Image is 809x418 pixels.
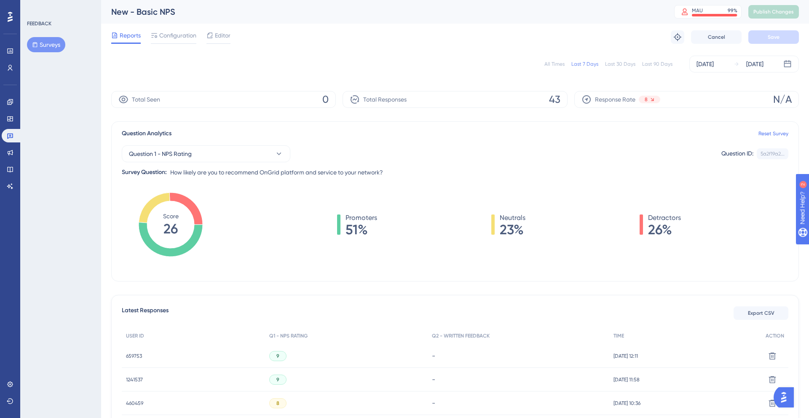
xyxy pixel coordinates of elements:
[734,306,788,320] button: Export CSV
[728,7,737,14] div: 99 %
[613,332,624,339] span: TIME
[544,61,565,67] div: All Times
[126,400,143,407] span: 460459
[432,399,605,407] div: -
[761,150,785,157] div: 5a2f19a2...
[766,332,784,339] span: ACTION
[648,223,681,236] span: 26%
[346,213,377,223] span: Promoters
[163,221,178,237] tspan: 26
[163,213,179,220] tspan: Score
[126,353,142,359] span: 659753
[269,332,308,339] span: Q1 - NPS RATING
[645,96,648,103] span: 8
[126,332,144,339] span: USER ID
[276,376,279,383] span: 9
[122,167,167,177] div: Survey Question:
[500,223,525,236] span: 23%
[708,34,725,40] span: Cancel
[773,93,792,106] span: N/A
[170,167,383,177] span: How likely are you to recommend OnGrid platform and service to your network?
[758,130,788,137] a: Reset Survey
[276,353,279,359] span: 9
[122,145,290,162] button: Question 1 - NPS Rating
[129,149,192,159] span: Question 1 - NPS Rating
[748,30,799,44] button: Save
[20,2,53,12] span: Need Help?
[748,5,799,19] button: Publish Changes
[721,148,753,159] div: Question ID:
[768,34,780,40] span: Save
[605,61,635,67] div: Last 30 Days
[746,59,763,69] div: [DATE]
[692,7,703,14] div: MAU
[122,129,171,139] span: Question Analytics
[691,30,742,44] button: Cancel
[120,30,141,40] span: Reports
[322,93,329,106] span: 0
[774,385,799,410] iframe: UserGuiding AI Assistant Launcher
[432,375,605,383] div: -
[613,353,638,359] span: [DATE] 12:11
[346,223,377,236] span: 51%
[642,61,672,67] div: Last 90 Days
[111,6,653,18] div: New - Basic NPS
[363,94,407,104] span: Total Responses
[432,352,605,360] div: -
[59,4,61,11] div: 2
[122,305,169,321] span: Latest Responses
[571,61,598,67] div: Last 7 Days
[276,400,279,407] span: 8
[126,376,143,383] span: 1241537
[549,93,560,106] span: 43
[27,37,65,52] button: Surveys
[748,310,774,316] span: Export CSV
[696,59,714,69] div: [DATE]
[27,20,51,27] div: FEEDBACK
[432,332,490,339] span: Q2 - WRITTEN FEEDBACK
[613,376,640,383] span: [DATE] 11:58
[159,30,196,40] span: Configuration
[753,8,794,15] span: Publish Changes
[613,400,640,407] span: [DATE] 10:36
[500,213,525,223] span: Neutrals
[132,94,160,104] span: Total Seen
[648,213,681,223] span: Detractors
[215,30,230,40] span: Editor
[595,94,635,104] span: Response Rate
